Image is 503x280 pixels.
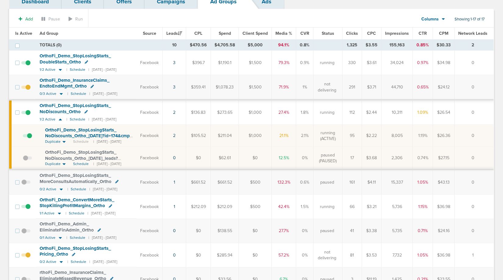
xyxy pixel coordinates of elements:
[70,67,85,72] small: Schedule
[93,161,121,167] small: | [DATE] - [DATE]
[89,187,117,192] small: | [DATE] - [DATE]
[296,40,313,51] td: 0.8%
[166,31,182,36] span: Leads
[163,40,186,51] td: 10
[272,100,296,124] td: 27.4%
[381,195,413,219] td: 5,736
[455,125,494,147] td: 0
[381,40,413,51] td: 155,163
[381,170,413,194] td: 15,337
[413,147,433,170] td: 0.74%
[173,155,176,160] a: 0
[362,51,381,75] td: $3.61
[275,31,292,36] span: Media %
[67,92,68,96] small: |
[243,31,268,36] span: Client Spend
[40,67,55,72] span: 1/2 Active
[342,40,362,51] td: 1,325
[211,170,239,194] td: $661.52
[413,75,433,100] td: 0.65%
[419,31,427,36] span: CTR
[272,243,296,267] td: 57.2%
[381,51,413,75] td: 34,024
[272,170,296,194] td: 132.3%
[433,170,455,194] td: $43.13
[455,170,494,194] td: 0
[433,147,455,170] td: $27.15
[67,260,68,264] small: |
[136,51,163,75] td: Facebook
[362,243,381,267] td: $3.53
[40,117,55,122] span: 1/2 Active
[317,249,337,261] span: not delivering
[211,219,239,243] td: $138.55
[173,253,176,258] a: 0
[296,75,313,100] td: 1%
[40,260,56,264] span: 0/2 Active
[211,243,239,267] td: $285.94
[455,51,494,75] td: 0
[313,125,342,147] td: running (ACTIVE)
[362,100,381,124] td: $2.44
[186,195,211,219] td: $212.09
[296,147,313,170] td: 0%
[40,173,112,184] span: OrthoFi_ Demo_ StopLosingStarts_ MoreConsultsAutomatically_ Ortho
[313,147,342,170] td: paused (PAUSED)
[455,243,494,267] td: 1
[296,170,313,194] td: 0.6%
[433,40,455,51] td: $30.33
[186,40,211,51] td: $470.56
[272,195,296,219] td: 42.4%
[88,67,116,72] small: | [DATE] - [DATE]
[239,147,272,170] td: $0
[239,100,272,124] td: $1,000
[70,235,85,240] small: Schedule
[413,219,433,243] td: 0.71%
[239,75,272,100] td: $1,500
[239,219,272,243] td: $0
[272,51,296,75] td: 79.3%
[413,170,433,194] td: 1.05%
[40,197,114,209] span: OrthoFi_ Demo_ ConvertMoreStarts_ StopKillingProfitMargins_ Ortho
[413,195,433,219] td: 1.15%
[421,16,439,22] span: Columns
[136,243,163,267] td: Facebook
[173,133,175,138] a: 2
[40,187,56,192] span: 0/2 Active
[296,100,313,124] td: 1.8%
[186,51,211,75] td: $396.7
[239,40,272,51] td: $5,000
[381,100,413,124] td: 10,311
[136,195,163,219] td: Facebook
[45,139,61,144] span: Duplicate
[239,125,272,147] td: $1,000
[194,31,202,36] span: CPL
[385,31,409,36] span: Impressions
[45,149,118,167] span: OrthoFi_ Demo_ StopLosingStarts_ NoDiscounts_ Ortho_ [DATE]_ leads?id=174&cmp_ id=9658101
[211,51,239,75] td: $1,190.1
[455,195,494,219] td: 0
[296,219,313,243] td: 0%
[25,16,33,22] span: Add
[413,243,433,267] td: 1.05%
[413,125,433,147] td: 1.19%
[40,211,55,216] span: 1/1 Active
[66,67,67,72] small: |
[40,92,56,96] span: 0/3 Active
[362,219,381,243] td: $3.38
[346,31,358,36] span: Clicks
[71,187,86,192] small: Schedule
[239,170,272,194] td: $500
[36,40,163,51] td: TOTALS (0)
[87,211,115,216] small: | [DATE] - [DATE]
[342,100,362,124] td: 112
[40,246,111,257] span: OrthoFi_ Demo_ StopLosingStarts_ Pricing_ Ortho
[40,31,58,36] span: Ad Group
[342,125,362,147] td: 95
[320,228,334,234] span: paused
[211,125,239,147] td: $211.04
[136,125,163,147] td: Facebook
[342,75,362,100] td: 291
[272,147,296,170] td: 12.5%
